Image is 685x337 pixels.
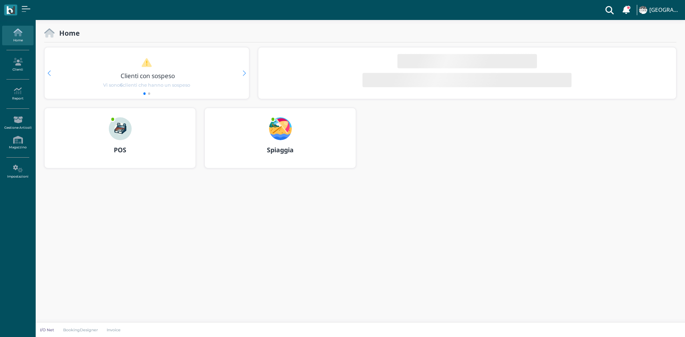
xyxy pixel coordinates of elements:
a: Clienti [2,55,33,75]
img: logo [6,6,15,14]
b: Spiaggia [267,145,294,154]
a: ... [GEOGRAPHIC_DATA] [638,1,681,19]
div: Next slide [243,71,246,76]
b: 6 [120,82,123,88]
h3: Clienti con sospeso [60,72,237,79]
a: Gestione Articoli [2,113,33,133]
a: ... Spiaggia [204,108,356,177]
a: Report [2,84,33,104]
img: ... [639,6,647,14]
iframe: Help widget launcher [634,315,679,331]
div: 1 / 2 [45,47,249,99]
img: ... [109,117,132,140]
b: POS [114,145,126,154]
a: Magazzino [2,133,33,153]
a: Clienti con sospeso Vi sono6clienti che hanno un sospeso [58,58,235,88]
span: Vi sono clienti che hanno un sospeso [103,82,190,88]
a: Impostazioni [2,162,33,182]
a: Home [2,26,33,45]
div: Previous slide [47,71,51,76]
h4: [GEOGRAPHIC_DATA] [649,7,681,13]
img: ... [269,117,292,140]
a: ... POS [44,108,196,177]
h2: Home [55,29,80,37]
